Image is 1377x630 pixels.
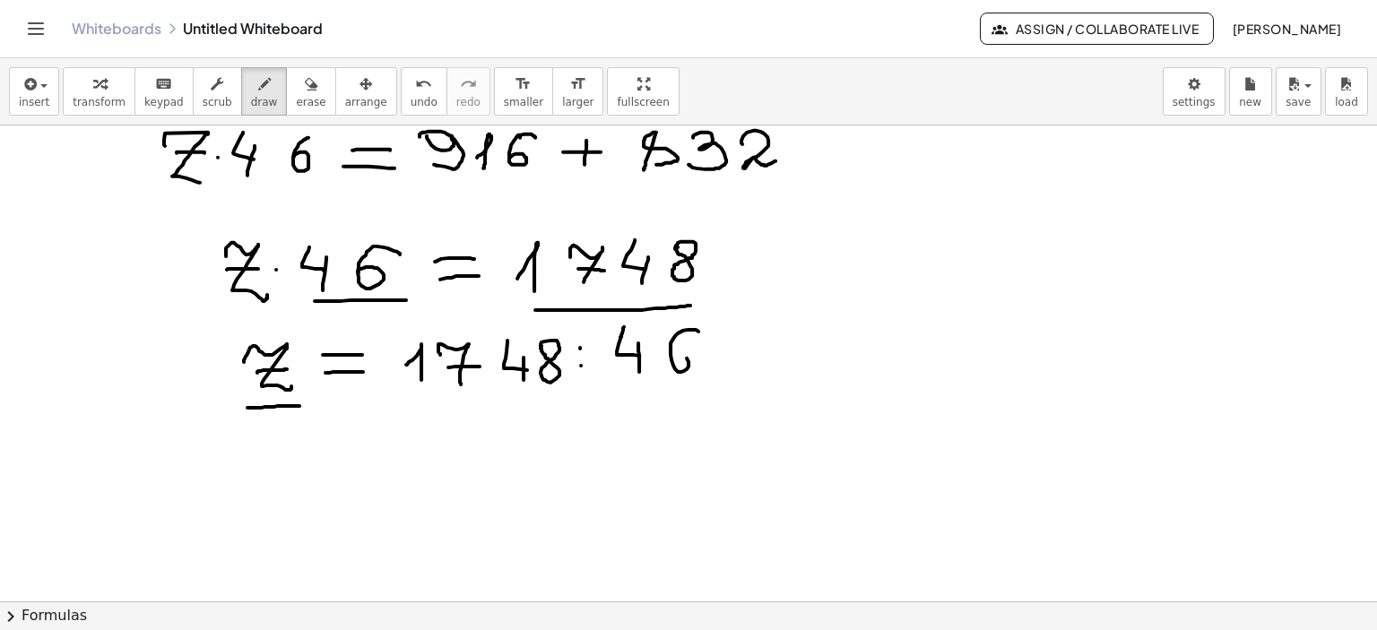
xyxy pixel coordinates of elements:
[63,67,135,116] button: transform
[1325,67,1368,116] button: load
[1286,96,1311,108] span: save
[1276,67,1321,116] button: save
[241,67,288,116] button: draw
[607,67,679,116] button: fullscreen
[1229,67,1272,116] button: new
[617,96,669,108] span: fullscreen
[1335,96,1358,108] span: load
[494,67,553,116] button: format_sizesmaller
[193,67,242,116] button: scrub
[1217,13,1355,45] button: [PERSON_NAME]
[1173,96,1216,108] span: settings
[144,96,184,108] span: keypad
[401,67,447,116] button: undoundo
[251,96,278,108] span: draw
[1163,67,1225,116] button: settings
[515,73,532,95] i: format_size
[415,73,432,95] i: undo
[134,67,194,116] button: keyboardkeypad
[72,20,161,38] a: Whiteboards
[456,96,481,108] span: redo
[345,96,387,108] span: arrange
[9,67,59,116] button: insert
[22,14,50,43] button: Toggle navigation
[569,73,586,95] i: format_size
[73,96,126,108] span: transform
[411,96,437,108] span: undo
[504,96,543,108] span: smaller
[460,73,477,95] i: redo
[203,96,232,108] span: scrub
[995,21,1199,37] span: Assign / Collaborate Live
[19,96,49,108] span: insert
[1239,96,1261,108] span: new
[286,67,335,116] button: erase
[296,96,325,108] span: erase
[980,13,1214,45] button: Assign / Collaborate Live
[335,67,397,116] button: arrange
[155,73,172,95] i: keyboard
[446,67,490,116] button: redoredo
[552,67,603,116] button: format_sizelarger
[562,96,593,108] span: larger
[1232,21,1341,37] span: [PERSON_NAME]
